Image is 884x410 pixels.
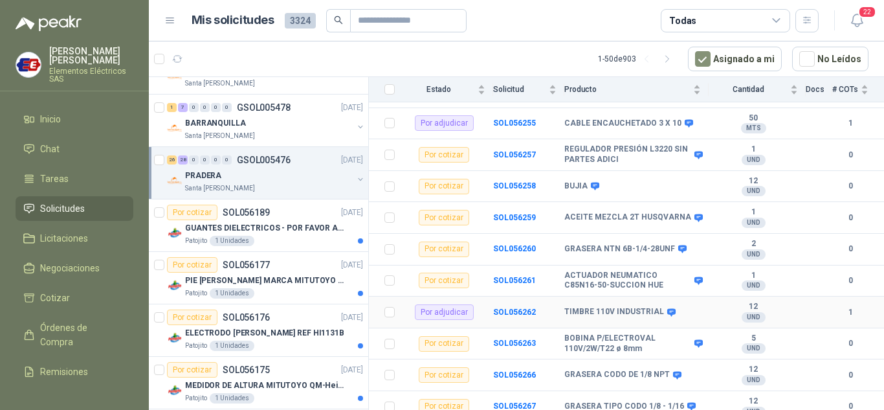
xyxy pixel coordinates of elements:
[832,243,868,255] b: 0
[709,207,798,218] b: 1
[223,208,270,217] p: SOL056189
[564,212,691,223] b: ACEITE MEZCLA 2T HUSQVARNA
[49,67,133,83] p: Elementos Eléctricos SAS
[493,213,536,222] a: SOL056259
[741,123,766,133] div: MTS
[832,85,858,94] span: # COTs
[742,155,766,165] div: UND
[16,16,82,31] img: Logo peakr
[192,11,274,30] h1: Mis solicitudes
[806,77,832,102] th: Docs
[210,393,254,404] div: 1 Unidades
[40,291,70,305] span: Cotizar
[493,150,536,159] a: SOL056257
[210,288,254,299] div: 1 Unidades
[167,205,217,220] div: Por cotizar
[167,383,182,398] img: Company Logo
[16,226,133,251] a: Licitaciones
[210,341,254,351] div: 1 Unidades
[832,337,868,350] b: 0
[189,103,199,112] div: 0
[415,304,474,320] div: Por adjudicar
[564,181,588,192] b: BUJIA
[149,304,368,357] a: Por cotizarSOL056176[DATE] Company LogoELECTRODO [PERSON_NAME] REF HI1131BPatojito1 Unidades
[709,85,788,94] span: Cantidad
[341,259,363,271] p: [DATE]
[564,334,691,354] b: BOBINA P/ELECTROVAL 110V/2W/T22 ø 8mm
[832,306,868,319] b: 1
[493,77,564,102] th: Solicitud
[167,362,217,378] div: Por cotizar
[167,120,182,136] img: Company Logo
[341,312,363,324] p: [DATE]
[149,199,368,252] a: Por cotizarSOL056189[DATE] Company LogoGUANTES DIELECTRICOS - POR FAVOR ADJUNTAR SU FICHA TECNICA...
[709,302,798,312] b: 12
[237,103,291,112] p: GSOL005478
[832,77,884,102] th: # COTs
[200,103,210,112] div: 0
[16,196,133,221] a: Solicitudes
[742,218,766,228] div: UND
[237,155,291,165] p: GSOL005476
[185,170,221,182] p: PRADERA
[189,155,199,165] div: 0
[832,275,868,287] b: 0
[493,370,536,380] b: SOL056266
[564,119,681,129] b: CABLE ENCAUCHETADO 3 X 10
[185,222,346,234] p: GUANTES DIELECTRICOS - POR FAVOR ADJUNTAR SU FICHA TECNICA
[742,249,766,260] div: UND
[40,261,100,275] span: Negociaciones
[403,77,493,102] th: Estado
[419,179,469,194] div: Por cotizar
[669,14,696,28] div: Todas
[16,166,133,191] a: Tareas
[200,155,210,165] div: 0
[285,13,316,28] span: 3324
[185,275,346,287] p: PIE [PERSON_NAME] MARCA MITUTOYO REF [PHONE_NUMBER]
[832,212,868,224] b: 0
[185,380,346,392] p: MEDIDOR DE ALTURA MITUTOYO QM-Height 518-245
[16,107,133,131] a: Inicio
[709,334,798,344] b: 5
[709,365,798,375] b: 12
[598,49,678,69] div: 1 - 50 de 903
[222,103,232,112] div: 0
[493,119,536,128] b: SOL056255
[185,236,207,246] p: Patojito
[223,313,270,322] p: SOL056176
[167,100,366,141] a: 1 7 0 0 0 0 GSOL005478[DATE] Company LogoBARRANQUILLASanta [PERSON_NAME]
[185,288,207,299] p: Patojito
[223,365,270,374] p: SOL056175
[185,327,344,339] p: ELECTRODO [PERSON_NAME] REF HI1131B
[858,6,876,18] span: 22
[167,278,182,293] img: Company Logo
[709,396,798,407] b: 12
[16,359,133,384] a: Remisiones
[341,364,363,376] p: [DATE]
[493,244,536,253] a: SOL056260
[493,308,536,317] a: SOL056262
[419,273,469,288] div: Por cotizar
[709,77,806,102] th: Cantidad
[564,307,664,317] b: TIMBRE 110V INDUSTRIAL
[564,85,691,94] span: Producto
[149,357,368,409] a: Por cotizarSOL056175[DATE] Company LogoMEDIDOR DE ALTURA MITUTOYO QM-Height 518-245Patojito1 Unid...
[178,155,188,165] div: 28
[40,172,69,186] span: Tareas
[167,173,182,188] img: Company Logo
[341,102,363,114] p: [DATE]
[832,149,868,161] b: 0
[709,239,798,249] b: 2
[493,339,536,348] b: SOL056263
[185,131,255,141] p: Santa [PERSON_NAME]
[709,176,798,187] b: 12
[149,252,368,304] a: Por cotizarSOL056177[DATE] Company LogoPIE [PERSON_NAME] MARCA MITUTOYO REF [PHONE_NUMBER]Patojit...
[185,117,246,130] p: BARRANQUILLA
[493,276,536,285] a: SOL056261
[688,47,782,71] button: Asignado a mi
[564,77,709,102] th: Producto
